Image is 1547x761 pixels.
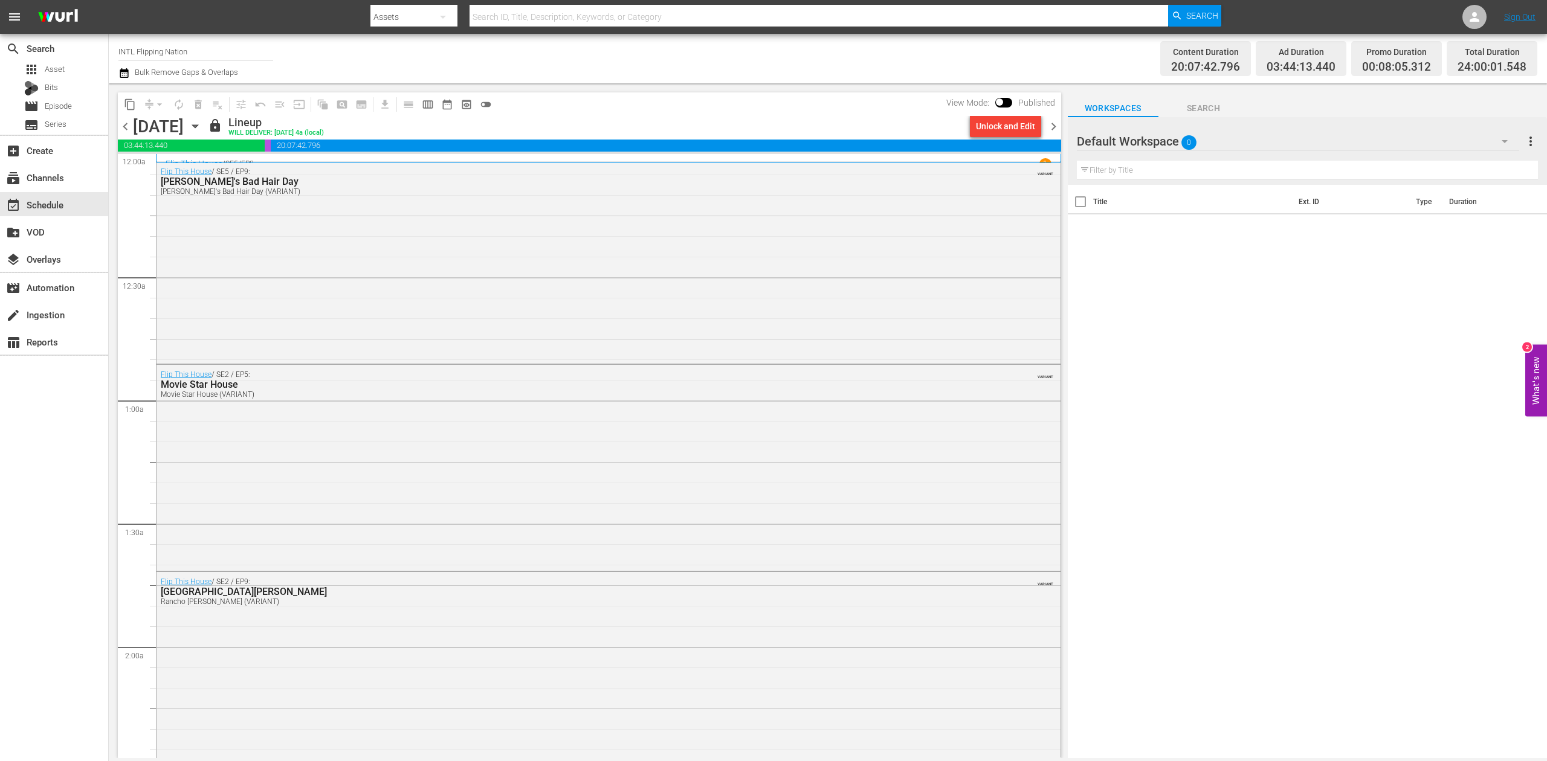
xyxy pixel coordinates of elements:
span: Workspaces [1068,101,1158,116]
p: SE5 / [225,159,241,168]
div: / SE2 / EP5: [161,370,988,399]
span: Revert to Primary Episode [251,95,270,114]
span: VOD [6,225,21,240]
div: [DATE] [133,117,184,136]
span: 20:07:42.796 [1171,60,1240,74]
div: Unlock and Edit [976,115,1035,137]
span: toggle_off [480,98,492,111]
span: Loop Content [169,95,189,114]
div: Ad Duration [1267,43,1335,60]
span: content_copy [124,98,136,111]
a: Flip This House [161,577,212,586]
span: 00:08:05.312 [265,140,271,152]
span: Download as CSV [371,92,395,116]
span: subtitles [24,118,39,132]
span: Update Metadata from Key Asset [289,95,309,114]
span: View Mode: [940,98,995,108]
span: 24 hours Lineup View is OFF [476,95,496,114]
span: 24:00:01.548 [1458,60,1526,74]
span: chevron_right [1046,119,1061,134]
span: Bits [45,82,58,94]
th: Ext. ID [1291,185,1409,219]
span: Published [1012,98,1061,108]
span: add_box [6,144,21,158]
span: Month Calendar View [438,95,457,114]
span: Customize Events [227,92,251,116]
span: 20:07:42.796 [271,140,1061,152]
span: Asset [45,63,65,75]
th: Duration [1442,185,1514,219]
span: Overlays [6,252,21,267]
span: 0 [1181,130,1197,155]
p: EP8 [241,159,254,168]
span: Search [1158,101,1249,116]
div: [GEOGRAPHIC_DATA][PERSON_NAME] [161,586,988,597]
span: Week Calendar View [418,95,438,114]
a: Flip This House [161,370,212,379]
div: Content Duration [1171,43,1240,60]
p: / [222,159,225,168]
div: 2 [1522,342,1532,352]
div: Total Duration [1458,43,1526,60]
span: Day Calendar View [395,92,418,116]
span: Select an event to delete [189,95,208,114]
a: Flip This House [166,159,222,169]
span: View Backup [457,95,476,114]
span: Bulk Remove Gaps & Overlaps [133,68,238,77]
span: Refresh All Search Blocks [309,92,332,116]
span: Fill episodes with ad slates [270,95,289,114]
span: Automation [6,281,21,295]
span: 03:44:13.440 [118,140,265,152]
span: lock [208,118,222,133]
div: Movie Star House [161,379,988,390]
button: Unlock and Edit [970,115,1041,137]
span: Episode [45,100,72,112]
button: more_vert [1523,127,1538,156]
div: Lineup [228,116,324,129]
span: calendar_view_week_outlined [422,98,434,111]
span: Create Search Block [332,95,352,114]
p: 1 [1043,159,1047,168]
button: Search [1168,5,1221,27]
span: Copy Lineup [120,95,140,114]
a: Flip This House [161,167,212,176]
div: Rancho [PERSON_NAME] (VARIANT) [161,597,988,606]
div: WILL DELIVER: [DATE] 4a (local) [228,129,324,137]
span: 00:08:05.312 [1362,60,1431,74]
img: ans4CAIJ8jUAAAAAAAAAAAAAAAAAAAAAAAAgQb4GAAAAAAAAAAAAAAAAAAAAAAAAJMjXAAAAAAAAAAAAAAAAAAAAAAAAgAT5G... [29,3,87,31]
div: / SE2 / EP9: [161,577,988,606]
div: [PERSON_NAME]'s Bad Hair Day (VARIANT) [161,187,988,196]
span: VARIANT [1038,166,1053,176]
span: Reports [6,335,21,350]
span: VARIANT [1038,576,1053,586]
span: preview_outlined [460,98,473,111]
th: Type [1409,185,1442,219]
div: Bits [24,81,39,95]
span: date_range_outlined [441,98,453,111]
div: / SE5 / EP9: [161,167,988,196]
span: more_vert [1523,134,1538,149]
span: create [6,308,21,323]
span: 03:44:13.440 [1267,60,1335,74]
span: Series [45,118,66,130]
div: [PERSON_NAME]'s Bad Hair Day [161,176,988,187]
span: search [6,42,21,56]
a: Sign Out [1504,12,1536,22]
span: Toggle to switch from Published to Draft view. [995,98,1004,106]
div: Promo Duration [1362,43,1431,60]
span: Schedule [6,198,21,213]
th: Title [1093,185,1291,219]
button: Open Feedback Widget [1525,345,1547,417]
span: Search [1186,5,1218,27]
div: Default Workspace [1077,124,1520,158]
span: VARIANT [1038,369,1053,379]
span: apps [24,62,39,77]
span: menu [7,10,22,24]
span: subscriptions [6,171,21,185]
span: movie [24,99,39,114]
span: Create Series Block [352,95,371,114]
div: Movie Star House (VARIANT) [161,390,988,399]
span: chevron_left [118,119,133,134]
